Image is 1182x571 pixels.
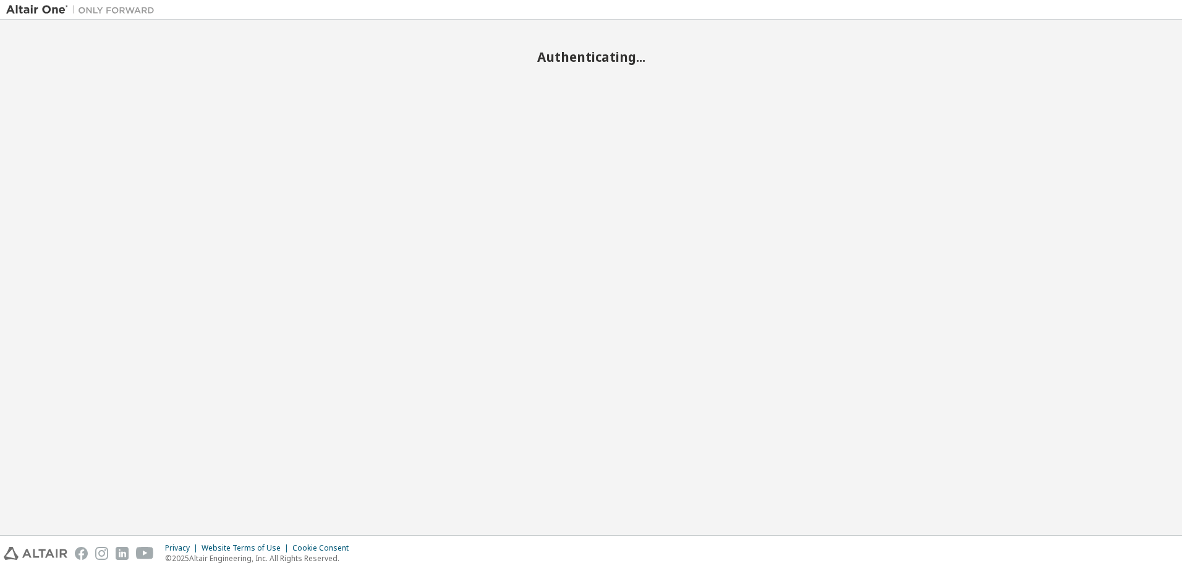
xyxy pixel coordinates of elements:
[165,543,202,553] div: Privacy
[95,547,108,560] img: instagram.svg
[6,49,1176,65] h2: Authenticating...
[6,4,161,16] img: Altair One
[116,547,129,560] img: linkedin.svg
[165,553,356,564] p: © 2025 Altair Engineering, Inc. All Rights Reserved.
[202,543,292,553] div: Website Terms of Use
[75,547,88,560] img: facebook.svg
[4,547,67,560] img: altair_logo.svg
[136,547,154,560] img: youtube.svg
[292,543,356,553] div: Cookie Consent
